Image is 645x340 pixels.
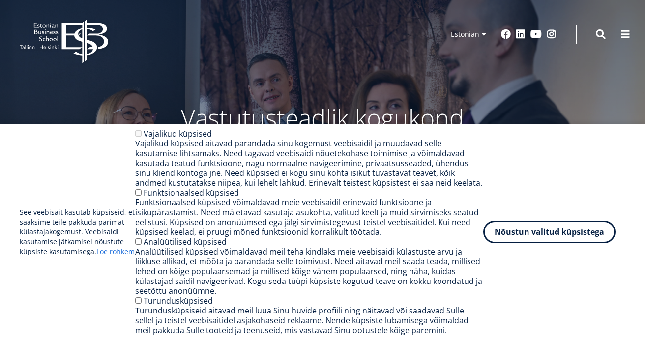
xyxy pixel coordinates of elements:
p: Vastutusteadlik kogukond [62,103,583,133]
div: Vajalikud küpsised aitavad parandada sinu kogemust veebisaidil ja muudavad selle kasutamise lihts... [135,139,483,188]
div: Analüütilised küpsised võimaldavad meil teha kindlaks meie veebisaidi külastuste arvu ja liikluse... [135,247,483,296]
button: Nõustun valitud küpsistega [483,221,616,243]
label: Vajalikud küpsised [144,128,212,139]
a: Youtube [530,29,542,39]
label: Funktsionaalsed küpsised [144,187,239,198]
a: Instagram [547,29,557,39]
div: Funktsionaalsed küpsised võimaldavad meie veebisaidil erinevaid funktsioone ja isikupärastamist. ... [135,198,483,237]
p: See veebisait kasutab küpsiseid, et saaksime teile pakkuda parimat külastajakogemust. Veebisaidi ... [20,207,135,256]
label: Turundusküpsised [144,295,213,306]
a: Facebook [501,29,511,39]
div: Turundusküpsiseid aitavad meil luua Sinu huvide profiili ning näitavad või saadavad Sulle sellel ... [135,306,483,335]
label: Analüütilised küpsised [144,236,227,247]
a: Loe rohkem [96,247,135,256]
a: Linkedin [516,29,526,39]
